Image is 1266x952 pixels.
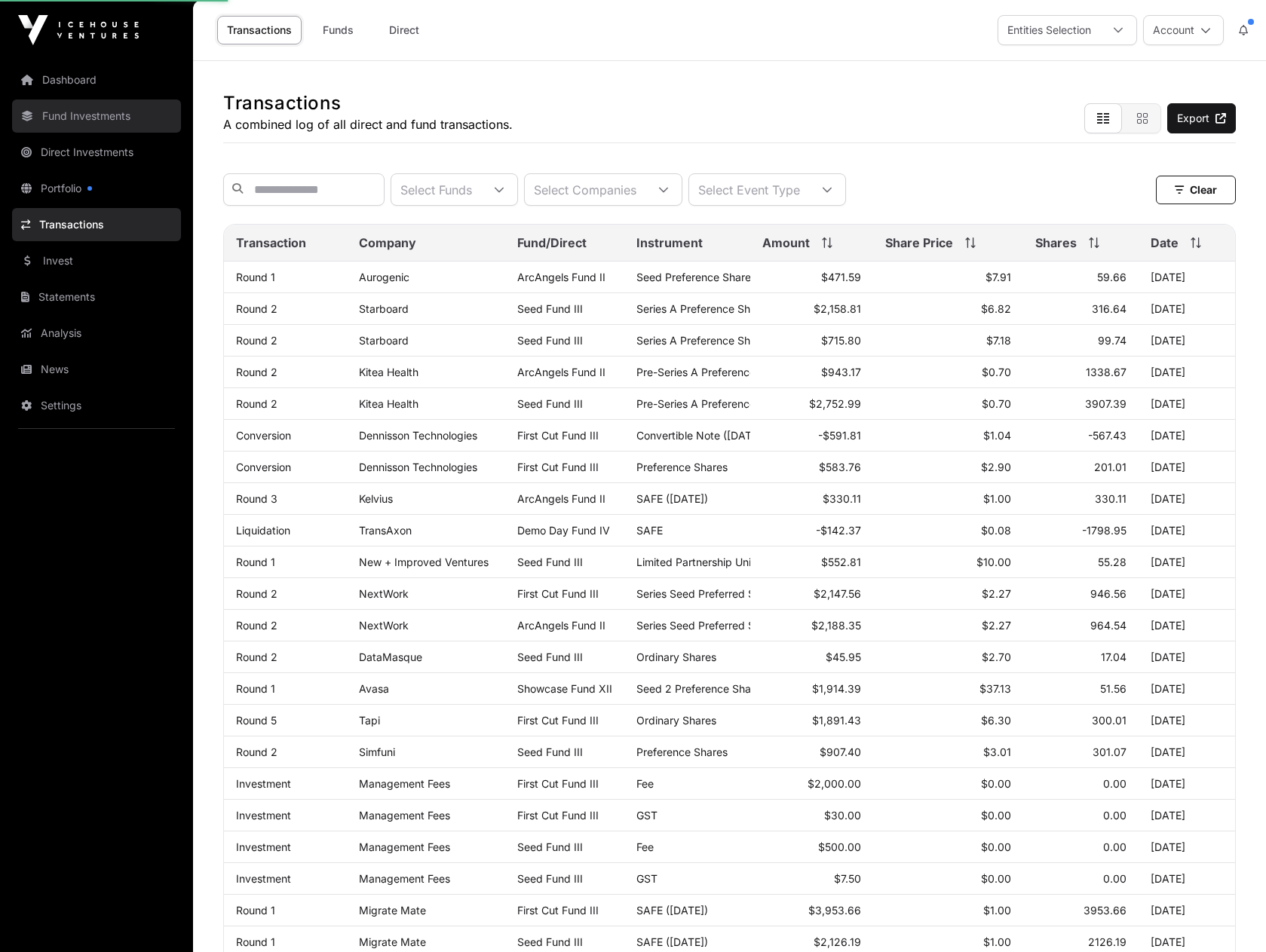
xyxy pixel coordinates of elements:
a: Round 3 [236,492,277,505]
a: NextWork [359,619,409,632]
span: Series Seed Preferred Stock [636,619,777,632]
span: 330.11 [1095,492,1127,505]
td: [DATE] [1139,705,1235,736]
a: Round 2 [236,745,277,758]
span: $0.00 [981,872,1011,885]
td: [DATE] [1139,515,1235,546]
td: [DATE] [1139,420,1235,452]
span: Amount [762,234,810,252]
span: Fee [636,777,654,790]
span: -1798.95 [1082,524,1127,537]
span: $1.00 [983,935,1011,948]
a: Dennisson Technologies [359,461,477,473]
span: Transaction [236,234,306,252]
td: [DATE] [1139,641,1235,673]
span: $0.00 [981,809,1011,822]
span: Ordinary Shares [636,650,716,663]
button: Clear [1156,176,1236,204]
a: First Cut Fund III [517,461,599,473]
a: Round 5 [236,714,277,727]
a: Kelvius [359,492,393,505]
a: Migrate Mate [359,904,426,917]
a: ArcAngels Fund II [517,619,605,632]
iframe: Chat Widget [1191,880,1266,952]
td: [DATE] [1139,736,1235,768]
a: Round 1 [236,935,275,948]
span: Series A Preference Shares [636,334,771,347]
span: 3953.66 [1084,904,1127,917]
a: Avasa [359,682,389,695]
a: Seed Fund III [517,397,583,410]
td: [DATE] [1139,831,1235,863]
a: Portfolio [12,172,181,205]
a: Investment [236,840,291,853]
a: Seed Fund III [517,840,583,853]
a: New + Improved Ventures [359,556,489,568]
span: $2.27 [982,587,1011,600]
td: [DATE] [1139,325,1235,357]
a: TransAxon [359,524,412,537]
span: $2.27 [982,619,1011,632]
td: [DATE] [1139,895,1235,926]
td: -$591.81 [750,420,873,452]
td: [DATE] [1139,357,1235,388]
a: Kitea Health [359,366,418,378]
td: [DATE] [1139,578,1235,610]
span: Fee [636,840,654,853]
a: First Cut Fund III [517,809,599,822]
p: Management Fees [359,809,492,822]
div: Select Event Type [689,174,809,205]
span: $7.18 [986,334,1011,347]
td: $2,752.99 [750,388,873,420]
img: Icehouse Ventures Logo [18,15,139,45]
a: Tapi [359,714,380,727]
span: $0.00 [981,840,1011,853]
td: [DATE] [1139,546,1235,578]
td: [DATE] [1139,610,1235,641]
a: Demo Day Fund IV [517,524,610,537]
span: SAFE [636,524,663,537]
td: $1,914.39 [750,673,873,705]
a: ArcAngels Fund II [517,271,605,283]
span: Share Price [885,234,953,252]
span: $0.08 [981,524,1011,537]
span: Date [1151,234,1179,252]
a: Settings [12,389,181,422]
a: Seed Fund III [517,302,583,315]
span: $2.90 [981,461,1011,473]
a: Funds [308,16,368,44]
a: NextWork [359,587,409,600]
span: -567.43 [1088,429,1127,442]
a: Round 1 [236,904,275,917]
span: Preference Shares [636,745,728,758]
span: 201.01 [1094,461,1127,473]
span: GST [636,809,658,822]
a: Seed Fund III [517,872,583,885]
a: Dennisson Technologies [359,429,477,442]
a: Round 1 [236,556,275,568]
p: Management Fees [359,840,492,853]
span: Fund/Direct [517,234,587,252]
a: Invest [12,244,181,277]
span: 99.74 [1098,334,1127,347]
span: 3907.39 [1085,397,1127,410]
td: [DATE] [1139,800,1235,831]
span: Convertible Note ([DATE]) [636,429,765,442]
a: Migrate Mate [359,935,426,948]
span: $0.70 [982,366,1011,378]
a: Seed Fund III [517,556,583,568]
span: Company [359,234,416,252]
td: $45.95 [750,641,873,673]
a: Transactions [12,208,181,241]
span: SAFE ([DATE]) [636,904,708,917]
a: News [12,353,181,386]
td: $715.80 [750,325,873,357]
h1: Transactions [223,91,513,115]
a: Round 2 [236,619,277,632]
a: Round 2 [236,587,277,600]
td: $552.81 [750,546,873,578]
span: Series Seed Preferred Stock [636,587,777,600]
div: Entities Selection [998,16,1100,44]
td: $943.17 [750,357,873,388]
